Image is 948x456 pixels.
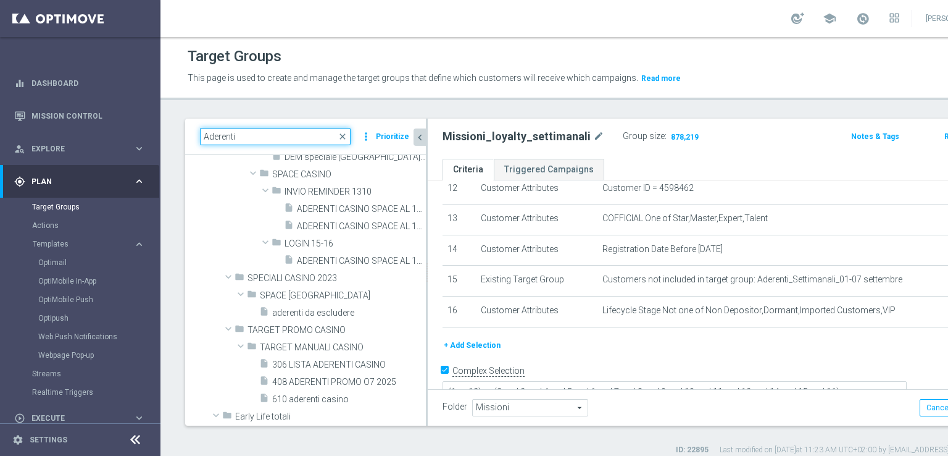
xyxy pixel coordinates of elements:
td: Customer Attributes [476,174,597,205]
div: Mission Control [14,99,145,132]
div: Plan [14,176,133,187]
i: chevron_left [414,132,426,143]
td: 14 [443,235,476,266]
span: INVIO REMINDER 1310 [285,187,426,197]
div: Templates [33,240,133,248]
a: Dashboard [31,67,145,99]
i: folder [259,168,269,182]
td: 12 [443,174,476,205]
span: DEM speciale Casin&#xF2; Park 2023- 2901 aderenti [285,152,426,163]
span: 306 LISTA ADERENTI CASINO [272,360,426,370]
div: OptiMobile In-App [38,272,159,290]
label: Complex Selection [452,365,525,377]
a: Triggered Campaigns [494,159,604,180]
i: insert_drive_file [284,220,294,234]
i: folder [235,324,244,338]
span: Lifecycle Stage Not one of Non Depositor,Dormant,Imported Customers,VIP [602,305,896,316]
span: school [823,12,836,25]
span: Registration Date Before [DATE] [602,244,723,255]
a: Realtime Triggers [32,387,128,397]
span: Customer ID = 4598462 [602,183,694,193]
i: insert_drive_file [259,376,269,390]
span: TARGET PROMO CASINO [247,325,426,336]
a: Optipush [38,313,128,323]
td: Customer Attributes [476,235,597,266]
button: equalizer Dashboard [14,78,146,88]
div: Optimail [38,253,159,272]
span: close [338,132,347,141]
a: OptiMobile In-App [38,276,128,286]
div: Actions [32,216,159,235]
i: keyboard_arrow_right [133,175,145,187]
h2: Missioni_loyalty_settimanali [443,129,591,144]
span: Customers not included in target group: Aderenti_Settimanali_01-07 settembre [602,274,902,285]
span: ADERENTI CASINO SPACE AL 1410 (SOLO 5 MISSIONI) [297,256,426,266]
i: keyboard_arrow_right [133,239,145,250]
span: SPECIALI CASINO 2023 [247,273,426,284]
div: Execute [14,413,133,424]
button: + Add Selection [443,339,502,352]
div: Realtime Triggers [32,383,159,402]
span: COFFICIAL One of Star,Master,Expert,Talent [602,213,768,224]
i: insert_drive_file [272,151,281,165]
span: 610 aderenti casino [272,394,426,405]
i: folder [247,341,257,355]
span: 408 ADERENTI PROMO O7 2025 [272,377,426,387]
i: more_vert [360,128,372,145]
button: play_circle_outline Execute keyboard_arrow_right [14,413,146,423]
a: Target Groups [32,202,128,212]
a: Mission Control [31,99,145,132]
button: Mission Control [14,111,146,121]
a: Criteria [443,159,494,180]
span: Explore [31,145,133,153]
input: Quick find group or folder [200,128,351,145]
i: gps_fixed [14,176,25,187]
td: 15 [443,266,476,297]
button: Notes & Tags [850,130,900,143]
span: ADERENTI CASINO SPACE AL 1310 (SOLO 5 MISSIONI) [297,221,426,232]
a: Actions [32,221,128,230]
i: insert_drive_file [284,255,294,269]
button: Templates keyboard_arrow_right [32,239,146,249]
div: OptiMobile Push [38,290,159,309]
i: insert_drive_file [259,393,269,407]
div: Templates [32,235,159,365]
i: play_circle_outline [14,413,25,424]
i: settings [12,434,23,445]
i: keyboard_arrow_right [133,412,145,424]
button: gps_fixed Plan keyboard_arrow_right [14,177,146,187]
button: Prioritize [374,129,411,145]
span: 878,219 [670,132,700,144]
div: Target Groups [32,198,159,216]
button: person_search Explore keyboard_arrow_right [14,144,146,154]
a: Optimail [38,258,128,268]
div: Optipush [38,309,159,327]
i: folder [247,289,257,303]
a: OptiMobile Push [38,295,128,305]
i: mode_edit [593,129,604,144]
span: SPACE CASINO SETTEMBRE [260,290,426,301]
i: person_search [14,143,25,154]
td: 13 [443,205,476,235]
label: : [665,131,667,141]
span: SPACE CASINO [272,169,426,180]
h1: Target Groups [188,48,281,65]
i: insert_drive_file [259,358,269,373]
i: keyboard_arrow_right [133,143,145,154]
i: insert_drive_file [284,203,294,217]
td: Customer Attributes [476,296,597,327]
a: Webpage Pop-up [38,350,128,360]
label: Folder [443,402,467,412]
a: Web Push Notifications [38,332,128,342]
a: Streams [32,369,128,379]
i: folder [222,410,232,424]
td: Customer Attributes [476,205,597,235]
div: Dashboard [14,67,145,99]
div: Web Push Notifications [38,327,159,346]
label: ID: 22895 [676,445,709,455]
i: folder [272,185,281,200]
